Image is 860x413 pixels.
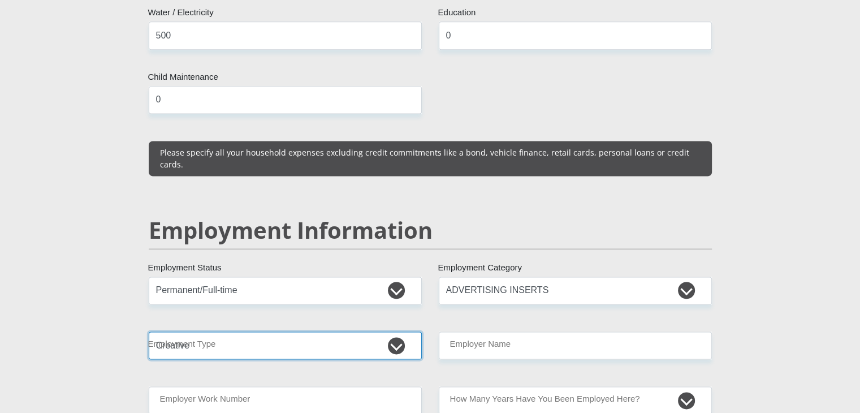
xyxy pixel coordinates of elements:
input: Expenses - Education [439,21,712,49]
input: Employer's Name [439,332,712,359]
h2: Employment Information [149,217,712,244]
input: Expenses - Child Maintenance [149,86,422,114]
input: Expenses - Water/Electricity [149,21,422,49]
p: Please specify all your household expenses excluding credit commitments like a bond, vehicle fina... [160,147,701,170]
